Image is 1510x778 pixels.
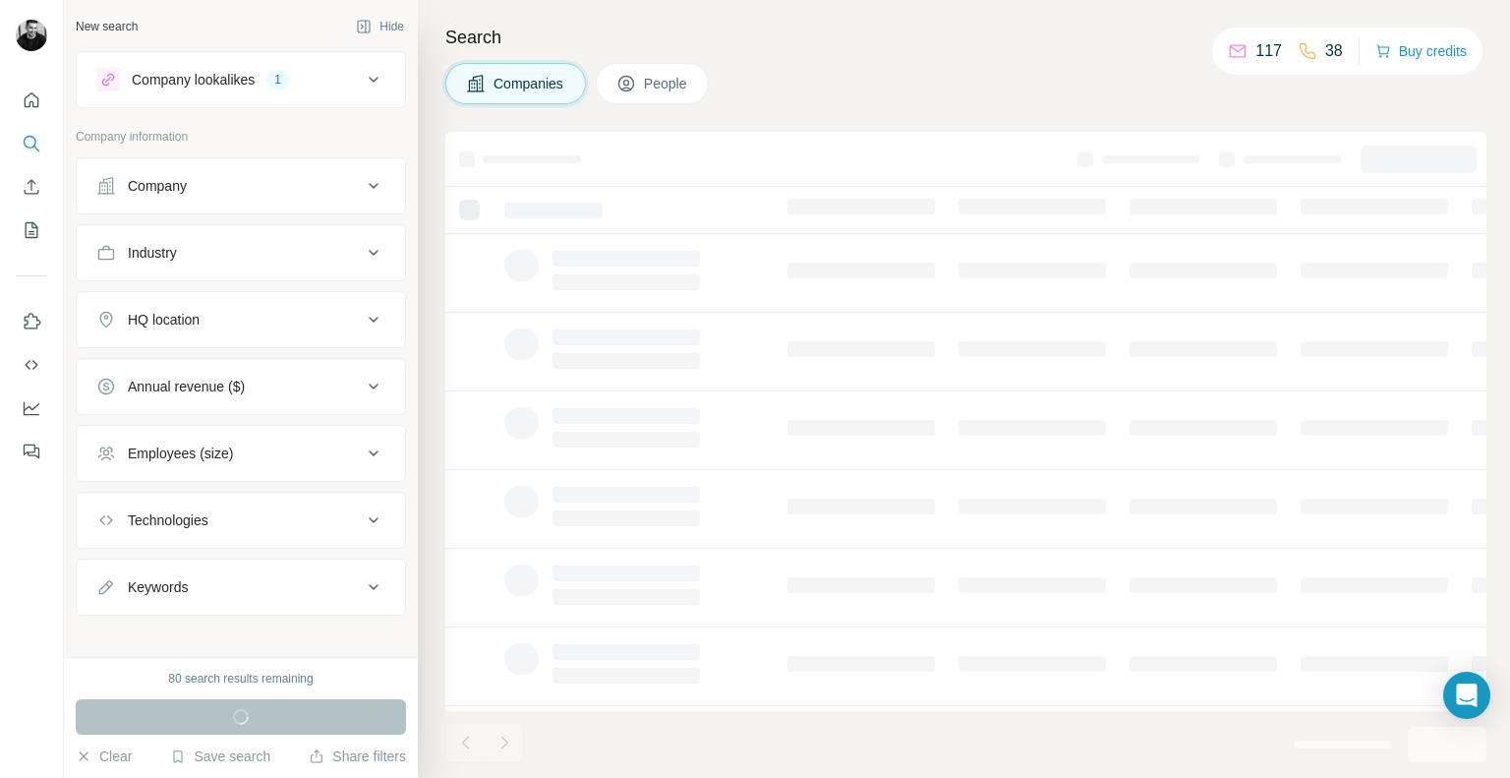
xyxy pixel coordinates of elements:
[168,670,313,688] div: 80 search results remaining
[76,18,138,35] div: New search
[309,747,406,766] button: Share filters
[132,70,255,90] div: Company lookalikes
[16,83,47,118] button: Quick start
[170,747,270,766] button: Save search
[445,24,1486,51] h4: Search
[128,444,233,463] div: Employees (size)
[644,74,689,93] span: People
[16,347,47,383] button: Use Surfe API
[128,377,245,396] div: Annual revenue ($)
[128,176,187,196] div: Company
[128,243,177,263] div: Industry
[128,310,200,329] div: HQ location
[494,74,565,93] span: Companies
[266,71,289,89] div: 1
[77,296,405,343] button: HQ location
[342,12,418,41] button: Hide
[16,390,47,426] button: Dashboard
[1325,39,1343,63] p: 38
[77,363,405,410] button: Annual revenue ($)
[16,212,47,248] button: My lists
[16,434,47,469] button: Feedback
[16,126,47,161] button: Search
[128,577,188,597] div: Keywords
[77,497,405,544] button: Technologies
[77,430,405,477] button: Employees (size)
[16,304,47,339] button: Use Surfe on LinkedIn
[76,128,406,146] p: Company information
[128,510,208,530] div: Technologies
[1375,37,1467,65] button: Buy credits
[77,56,405,103] button: Company lookalikes1
[76,747,132,766] button: Clear
[77,564,405,611] button: Keywords
[16,169,47,205] button: Enrich CSV
[1443,672,1490,719] div: Open Intercom Messenger
[77,162,405,209] button: Company
[16,20,47,51] img: Avatar
[77,229,405,276] button: Industry
[1255,39,1282,63] p: 117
